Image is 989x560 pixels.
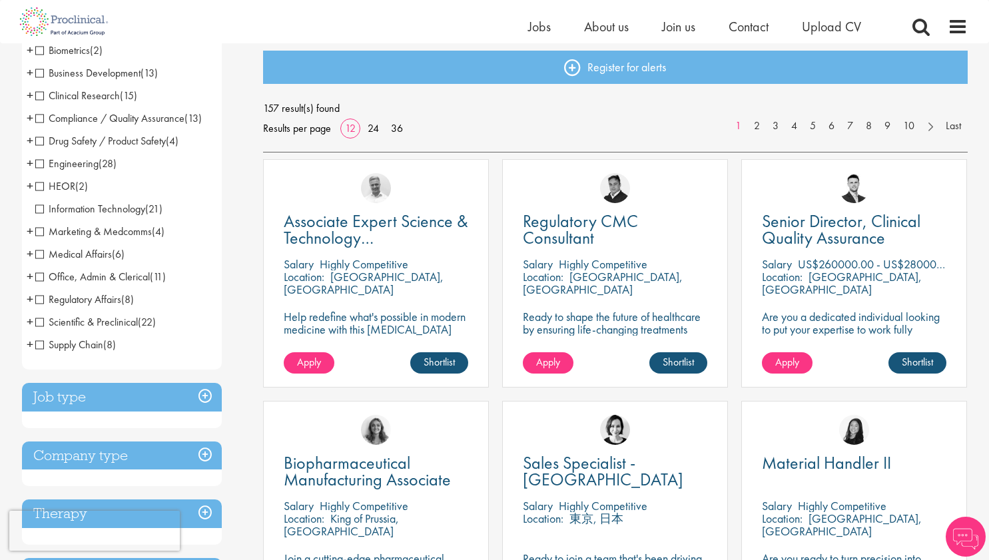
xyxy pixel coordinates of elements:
[27,63,33,83] span: +
[35,315,156,329] span: Scientific & Preclinical
[762,451,891,474] span: Material Handler II
[184,111,202,125] span: (13)
[762,455,946,471] a: Material Handler II
[528,18,551,35] a: Jobs
[27,266,33,286] span: +
[386,121,408,135] a: 36
[762,352,813,374] a: Apply
[145,202,163,216] span: (21)
[35,338,116,352] span: Supply Chain
[284,455,468,488] a: Biopharmaceutical Manufacturing Associate
[839,173,869,203] a: Joshua Godden
[523,210,638,249] span: Regulatory CMC Consultant
[35,66,141,80] span: Business Development
[35,179,75,193] span: HEOR
[35,156,99,170] span: Engineering
[263,99,968,119] span: 157 result(s) found
[138,315,156,329] span: (22)
[35,202,145,216] span: Information Technology
[523,455,707,488] a: Sales Specialist - [GEOGRAPHIC_DATA]
[762,269,922,297] p: [GEOGRAPHIC_DATA], [GEOGRAPHIC_DATA]
[803,119,823,134] a: 5
[27,289,33,309] span: +
[410,352,468,374] a: Shortlist
[27,334,33,354] span: +
[569,511,623,526] p: 東京, 日本
[35,111,202,125] span: Compliance / Quality Assurance
[878,119,897,134] a: 9
[150,270,166,284] span: (11)
[27,85,33,105] span: +
[35,89,137,103] span: Clinical Research
[523,269,683,297] p: [GEOGRAPHIC_DATA], [GEOGRAPHIC_DATA]
[523,498,553,513] span: Salary
[27,108,33,128] span: +
[798,498,886,513] p: Highly Competitive
[35,156,117,170] span: Engineering
[762,269,803,284] span: Location:
[35,134,178,148] span: Drug Safety / Product Safety
[141,66,158,80] span: (13)
[75,179,88,193] span: (2)
[99,156,117,170] span: (28)
[584,18,629,35] a: About us
[121,292,134,306] span: (8)
[284,213,468,246] a: Associate Expert Science & Technology ([MEDICAL_DATA])
[320,498,408,513] p: Highly Competitive
[600,173,630,203] img: Peter Duvall
[766,119,785,134] a: 3
[152,224,165,238] span: (4)
[896,119,921,134] a: 10
[284,256,314,272] span: Salary
[27,176,33,196] span: +
[363,121,384,135] a: 24
[839,415,869,445] a: Numhom Sudsok
[27,312,33,332] span: +
[762,511,803,526] span: Location:
[263,51,968,84] a: Register for alerts
[600,415,630,445] a: Nic Choa
[103,338,116,352] span: (8)
[361,415,391,445] img: Jackie Cerchio
[361,173,391,203] img: Joshua Bye
[27,244,33,264] span: +
[263,119,331,139] span: Results per page
[27,40,33,60] span: +
[284,511,399,539] p: King of Prussia, [GEOGRAPHIC_DATA]
[775,355,799,369] span: Apply
[762,498,792,513] span: Salary
[840,119,860,134] a: 7
[27,153,33,173] span: +
[523,310,707,386] p: Ready to shape the future of healthcare by ensuring life-changing treatments meet global regulato...
[762,213,946,246] a: Senior Director, Clinical Quality Assurance
[859,119,878,134] a: 8
[120,89,137,103] span: (15)
[320,256,408,272] p: Highly Competitive
[802,18,861,35] a: Upload CV
[297,355,321,369] span: Apply
[747,119,767,134] a: 2
[22,383,222,412] h3: Job type
[340,121,360,135] a: 12
[35,224,165,238] span: Marketing & Medcomms
[22,441,222,470] div: Company type
[523,269,563,284] span: Location:
[536,355,560,369] span: Apply
[35,315,138,329] span: Scientific & Preclinical
[762,310,946,374] p: Are you a dedicated individual looking to put your expertise to work fully flexibly in a remote p...
[35,270,166,284] span: Office, Admin & Clerical
[22,499,222,528] div: Therapy
[35,111,184,125] span: Compliance / Quality Assurance
[35,247,112,261] span: Medical Affairs
[35,43,90,57] span: Biometrics
[35,247,125,261] span: Medical Affairs
[27,221,33,241] span: +
[35,43,103,57] span: Biometrics
[523,451,683,491] span: Sales Specialist - [GEOGRAPHIC_DATA]
[729,119,748,134] a: 1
